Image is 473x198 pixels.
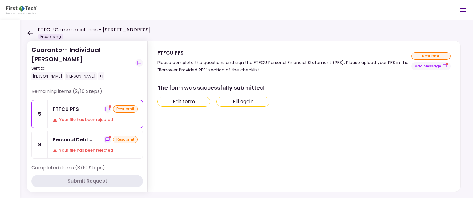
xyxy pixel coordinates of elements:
[113,105,138,113] div: resubmit
[65,72,97,80] div: [PERSON_NAME]
[31,164,143,176] div: Completed items (8/10 Steps)
[53,105,79,113] div: FTFCU PFS
[31,72,63,80] div: [PERSON_NAME]
[157,49,411,57] div: FTFCU PFS
[157,83,449,92] div: The form was successfully submitted
[31,88,143,100] div: Remaining items (2/10 Steps)
[411,52,451,60] div: resubmit
[31,45,133,80] div: Guarantor- Individual [PERSON_NAME]
[104,136,111,143] button: show-messages
[98,72,104,80] div: +1
[67,177,107,185] div: Submit Request
[157,97,210,107] button: Edit form
[32,131,48,158] div: 8
[216,97,269,107] button: Fill again
[31,66,133,71] div: Sent to:
[411,62,451,70] button: show-messages
[38,34,63,40] div: Processing
[6,5,37,14] img: Partner icon
[31,131,143,159] a: 8Personal Debt Scheduleshow-messagesresubmitYour file has been rejected
[456,2,471,17] button: Open menu
[147,41,461,192] div: FTFCU PFSPlease complete the questions and sign the FTFCU Personal Financial Statement (PFS). Ple...
[53,117,138,123] div: Your file has been rejected
[135,59,143,67] button: show-messages
[31,100,143,128] a: 5FTFCU PFSshow-messagesresubmitYour file has been rejected
[31,175,143,187] button: Submit Request
[38,26,151,34] h1: FTFCU Commercial Loan - [STREET_ADDRESS]
[104,105,111,113] button: show-messages
[157,59,411,74] div: Please complete the questions and sign the FTFCU Personal Financial Statement (PFS). Please uploa...
[53,147,138,153] div: Your file has been rejected
[32,100,48,128] div: 5
[53,136,92,143] div: Personal Debt Schedule
[113,136,138,143] div: resubmit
